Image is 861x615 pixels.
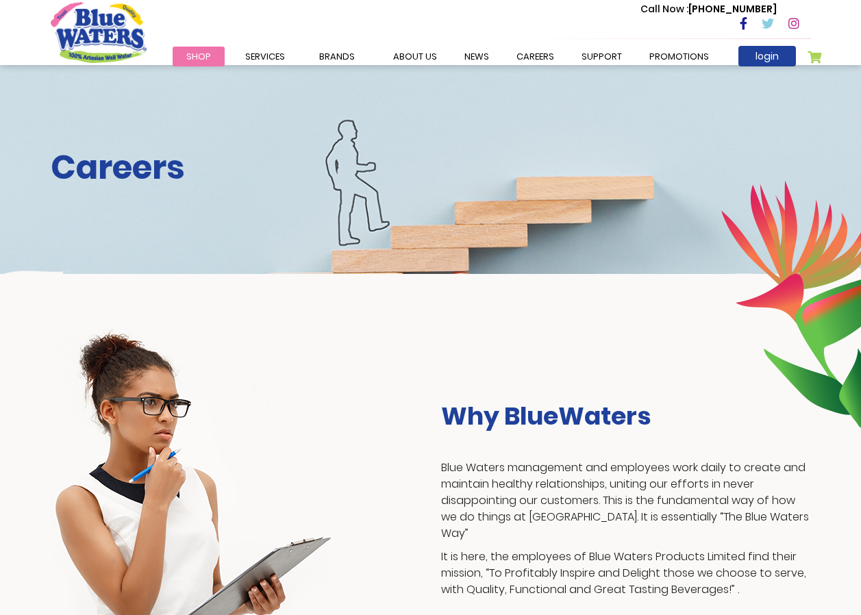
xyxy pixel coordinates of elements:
span: Services [245,50,285,63]
a: support [568,47,636,66]
a: login [738,46,796,66]
span: Shop [186,50,211,63]
p: [PHONE_NUMBER] [640,2,777,16]
h2: Careers [51,148,811,188]
h3: Why BlueWaters [441,401,811,431]
a: Promotions [636,47,723,66]
span: Call Now : [640,2,688,16]
a: careers [503,47,568,66]
p: Blue Waters management and employees work daily to create and maintain healthy relationships, uni... [441,460,811,542]
img: career-intro-leaves.png [721,180,861,428]
p: It is here, the employees of Blue Waters Products Limited find their mission, “To Profitably Insp... [441,549,811,598]
span: Brands [319,50,355,63]
a: News [451,47,503,66]
a: about us [379,47,451,66]
a: store logo [51,2,147,62]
